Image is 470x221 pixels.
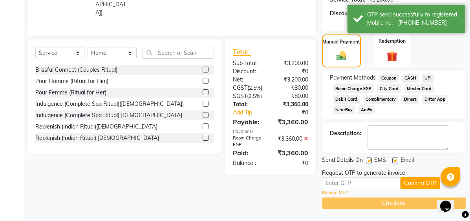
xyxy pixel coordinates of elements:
[322,156,363,166] span: Send Details On
[227,84,271,92] div: ( )
[271,159,314,167] div: ₹0
[271,59,314,67] div: ₹3,200.00
[227,109,278,117] a: Add Tip
[377,84,401,93] span: City Card
[35,100,184,108] div: Indulgence (Complete Spa Ritual)([DEMOGRAPHIC_DATA])
[271,84,314,92] div: ₹80.00
[422,95,448,104] span: Dittor App
[271,117,314,127] div: ₹3,360.00
[333,84,374,93] span: Room Charge EGP
[271,92,314,100] div: ₹80.00
[401,156,414,166] span: Email
[363,95,398,104] span: Complimentary
[358,105,375,114] span: AmEx
[401,177,440,189] button: Confirm OTP
[35,77,108,85] div: Pour Homme (Ritual for Him)
[271,100,314,109] div: ₹3,360.00
[402,74,419,83] span: CASH
[227,135,271,148] div: Room Charge EGP
[227,67,271,76] div: Discount:
[227,148,271,158] div: Paid:
[383,49,401,63] img: _gift.svg
[379,38,406,45] label: Redemption
[271,76,314,84] div: ₹3,200.00
[249,93,260,99] span: 2.5%
[233,84,247,91] span: CGST
[322,177,401,189] input: Enter OTP
[278,109,314,117] div: ₹0
[271,135,314,148] div: ₹3,360.00
[35,134,159,142] div: Replenish (Indian Ritual) [DEMOGRAPHIC_DATA]
[143,47,214,59] input: Search or Scan
[35,123,157,131] div: Replenish (Indian Ritual)[DEMOGRAPHIC_DATA]
[35,66,117,74] div: Blissful Connect (Couples Ritual)
[330,74,376,82] span: Payment Methods
[330,9,354,18] div: Discount:
[233,92,247,100] span: SGST
[233,128,308,135] div: Payments
[249,85,261,91] span: 2.5%
[227,59,271,67] div: Sub Total:
[333,50,349,62] img: _cash.svg
[333,105,355,114] span: NearBuy
[35,111,182,120] div: Indulgence (Complete Spa Ritual) [DEMOGRAPHIC_DATA]
[374,156,386,166] span: SMS
[330,129,361,138] div: Description:
[227,117,271,127] div: Payable:
[233,47,251,56] span: Total
[379,74,399,83] span: Coupon
[404,84,434,93] span: Master Card
[422,74,434,83] span: UPI
[227,159,271,167] div: Balance :
[322,38,360,45] label: Manual Payment
[401,95,419,104] span: Diners
[322,169,405,177] div: Request OTP to generate invoice
[367,11,459,27] div: OTP send successfully to registered Mobile no. - 918171099572
[271,67,314,76] div: ₹0
[227,92,271,100] div: ( )
[322,189,348,196] a: Resend OTP
[271,148,314,158] div: ₹3,360.00
[333,95,360,104] span: Debit Card
[227,76,271,84] div: Net:
[35,89,106,97] div: Pour Femme (Ritual for Her)
[227,100,271,109] div: Total:
[437,190,462,213] iframe: chat widget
